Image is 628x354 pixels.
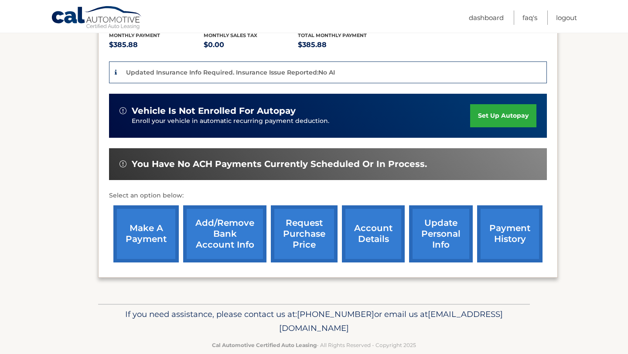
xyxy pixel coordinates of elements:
[109,191,547,201] p: Select an option below:
[477,205,543,262] a: payment history
[132,159,427,170] span: You have no ACH payments currently scheduled or in process.
[298,39,392,51] p: $385.88
[212,342,317,348] strong: Cal Automotive Certified Auto Leasing
[271,205,338,262] a: request purchase price
[469,10,504,25] a: Dashboard
[298,32,367,38] span: Total Monthly Payment
[119,107,126,114] img: alert-white.svg
[556,10,577,25] a: Logout
[132,116,470,126] p: Enroll your vehicle in automatic recurring payment deduction.
[342,205,405,262] a: account details
[297,309,374,319] span: [PHONE_NUMBER]
[119,160,126,167] img: alert-white.svg
[409,205,473,262] a: update personal info
[204,32,257,38] span: Monthly sales Tax
[126,68,335,76] p: Updated Insurance Info Required. Insurance Issue Reported:No AI
[470,104,536,127] a: set up autopay
[113,205,179,262] a: make a payment
[51,6,143,31] a: Cal Automotive
[109,32,160,38] span: Monthly Payment
[109,39,204,51] p: $385.88
[104,340,524,350] p: - All Rights Reserved - Copyright 2025
[522,10,537,25] a: FAQ's
[183,205,266,262] a: Add/Remove bank account info
[204,39,298,51] p: $0.00
[104,307,524,335] p: If you need assistance, please contact us at: or email us at
[132,106,296,116] span: vehicle is not enrolled for autopay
